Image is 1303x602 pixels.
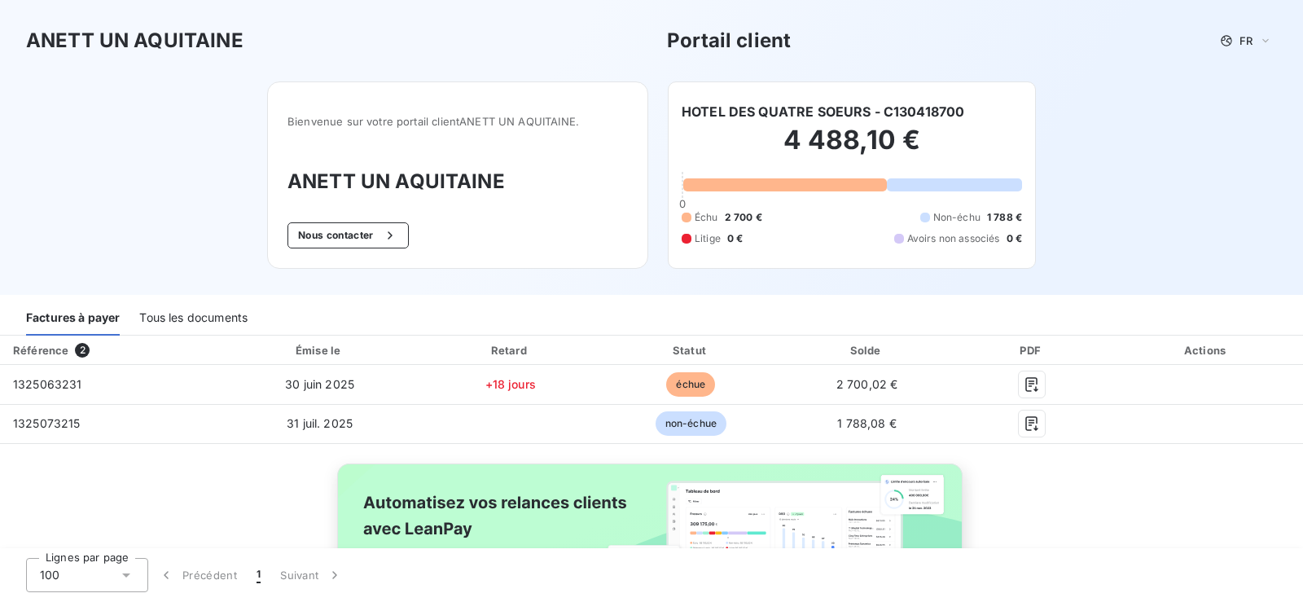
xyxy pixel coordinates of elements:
[836,377,898,391] span: 2 700,02 €
[837,416,897,430] span: 1 788,08 €
[139,301,248,336] div: Tous les documents
[287,416,353,430] span: 31 juil. 2025
[957,342,1107,358] div: PDF
[40,567,59,583] span: 100
[13,344,68,357] div: Référence
[257,567,261,583] span: 1
[1239,34,1253,47] span: FR
[148,558,247,592] button: Précédent
[656,411,726,436] span: non-échue
[1113,342,1300,358] div: Actions
[987,210,1022,225] span: 1 788 €
[287,115,628,128] span: Bienvenue sur votre portail client ANETT UN AQUITAINE .
[13,377,82,391] span: 1325063231
[682,102,964,121] h6: HOTEL DES QUATRE SOEURS - C130418700
[695,210,718,225] span: Échu
[907,231,1000,246] span: Avoirs non associés
[679,197,686,210] span: 0
[727,231,743,246] span: 0 €
[287,222,408,248] button: Nous contacter
[26,26,243,55] h3: ANETT UN AQUITAINE
[26,301,120,336] div: Factures à payer
[485,377,536,391] span: +18 jours
[287,167,628,196] h3: ANETT UN AQUITAINE
[1007,231,1022,246] span: 0 €
[75,343,90,358] span: 2
[247,558,270,592] button: 1
[725,210,762,225] span: 2 700 €
[224,342,416,358] div: Émise le
[933,210,981,225] span: Non-échu
[682,124,1022,173] h2: 4 488,10 €
[270,558,353,592] button: Suivant
[605,342,777,358] div: Statut
[695,231,721,246] span: Litige
[13,416,81,430] span: 1325073215
[285,377,354,391] span: 30 juin 2025
[783,342,950,358] div: Solde
[667,26,791,55] h3: Portail client
[423,342,599,358] div: Retard
[666,372,715,397] span: échue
